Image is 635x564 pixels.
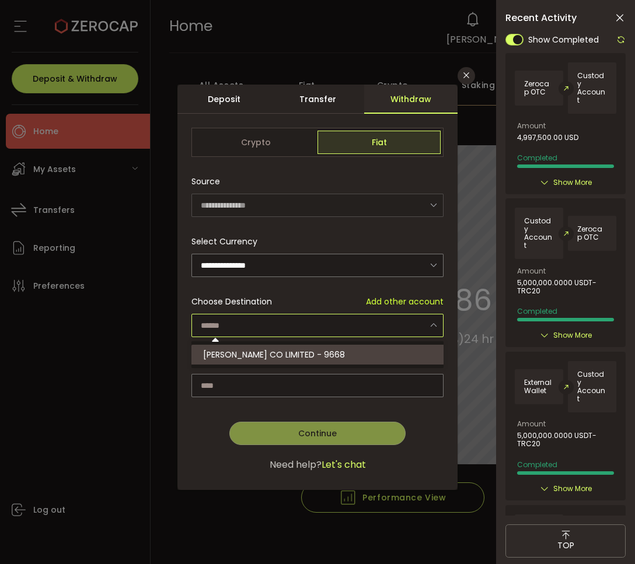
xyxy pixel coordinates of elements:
span: Choose Destination [191,296,272,308]
span: 5,000,000.0000 USDT-TRC20 [517,279,614,295]
span: Custody Account [577,72,607,104]
span: Recent Activity [505,13,577,23]
div: Transfer [271,85,364,114]
span: Custody Account [577,370,607,403]
div: dialog [177,85,458,490]
span: Need help? [270,458,322,472]
span: Custody Account [524,217,554,250]
div: Deposit [177,85,271,114]
span: External Wallet [524,379,554,395]
span: [PERSON_NAME] CO LIMITED - 9668 [203,349,345,360]
span: Completed [517,306,557,316]
iframe: Chat Widget [495,438,635,564]
div: Withdraw [364,85,458,114]
span: Completed [517,153,557,163]
span: Amount [517,122,546,129]
span: 4,997,500.00 USD [517,134,578,142]
div: 聊天小工具 [495,438,635,564]
span: Show Completed [528,34,599,46]
span: Source [191,170,220,193]
button: Close [458,67,475,85]
span: Continue [298,428,337,439]
span: Zerocap OTC [524,80,554,96]
span: 5,000,000.0000 USDT-TRC20 [517,432,614,448]
span: Fiat [317,131,441,154]
span: Let's chat [322,458,366,472]
span: Amount [517,268,546,275]
span: Crypto [194,131,317,154]
button: Continue [229,422,406,445]
label: Select Currency [191,236,264,247]
span: Zerocap OTC [577,225,607,241]
span: Amount [517,421,546,428]
span: Show More [553,330,592,341]
span: Add other account [366,296,444,308]
span: Show More [553,177,592,188]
